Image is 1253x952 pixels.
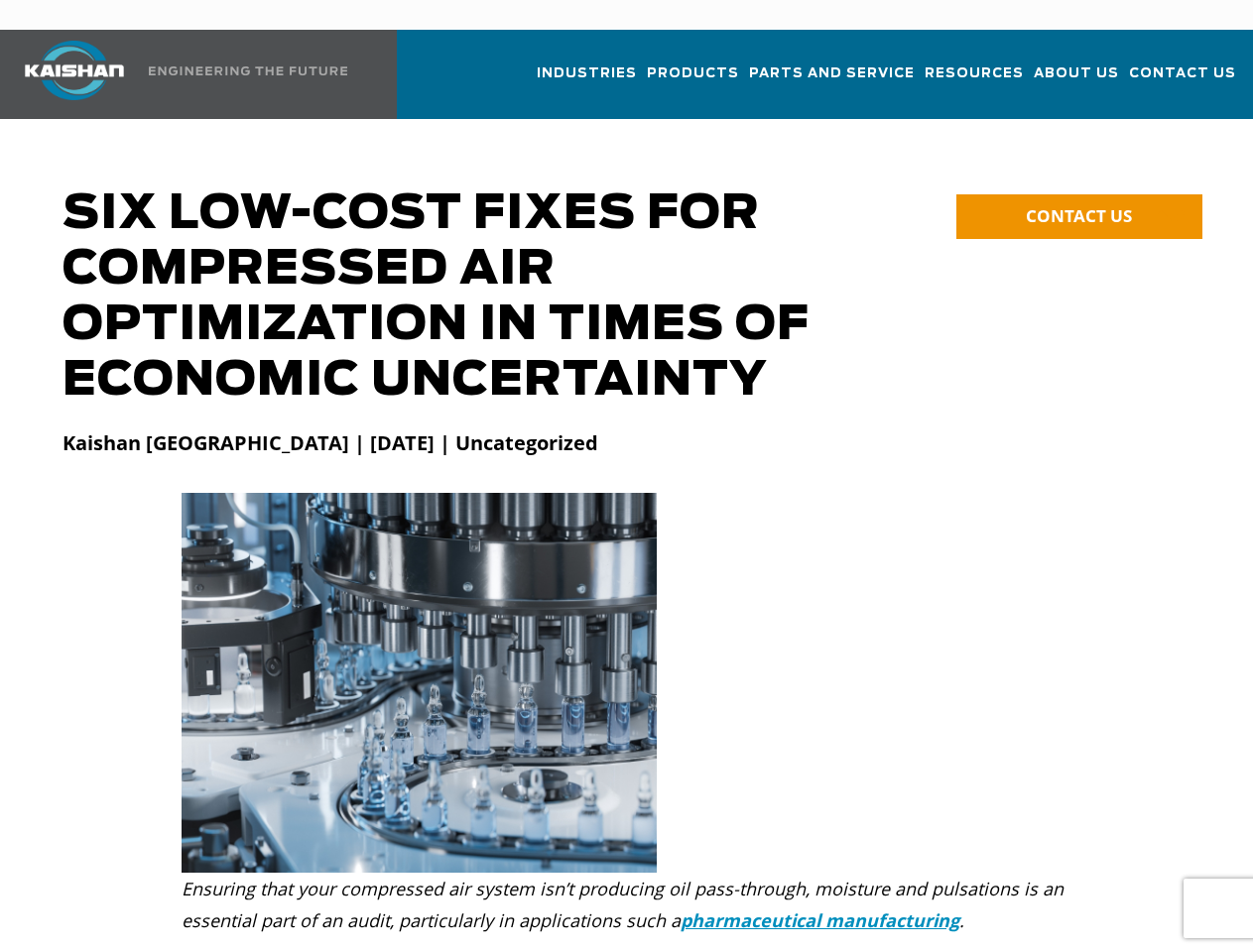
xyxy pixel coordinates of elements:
img: Engineering the future [149,66,347,75]
a: Industries [537,48,637,115]
span: About Us [1034,62,1119,85]
a: Contact Us [1129,48,1236,115]
a: pharmaceutical manufacturing [681,908,959,932]
a: Products [647,48,739,115]
a: About Us [1034,48,1119,115]
span: Resources [925,62,1024,85]
a: CONTACT US [956,194,1202,239]
i: . [959,908,964,932]
span: Parts and Service [749,62,915,85]
i: Ensuring that your compressed air system isn’t producing oil pass-through, moisture and pulsation... [182,877,1064,932]
a: Parts and Service [749,48,915,115]
img: compressed air system [182,493,657,873]
a: Resources [925,48,1024,115]
h1: Six Low-Cost Fixes for Compressed Air Optimization in Times of Economic Uncertainty [63,186,903,409]
span: CONTACT US [1026,204,1132,227]
span: Industries [537,62,637,85]
span: Products [647,62,739,85]
strong: Kaishan [GEOGRAPHIC_DATA] | [DATE] | Uncategorized [63,429,598,456]
span: Contact Us [1129,62,1236,85]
